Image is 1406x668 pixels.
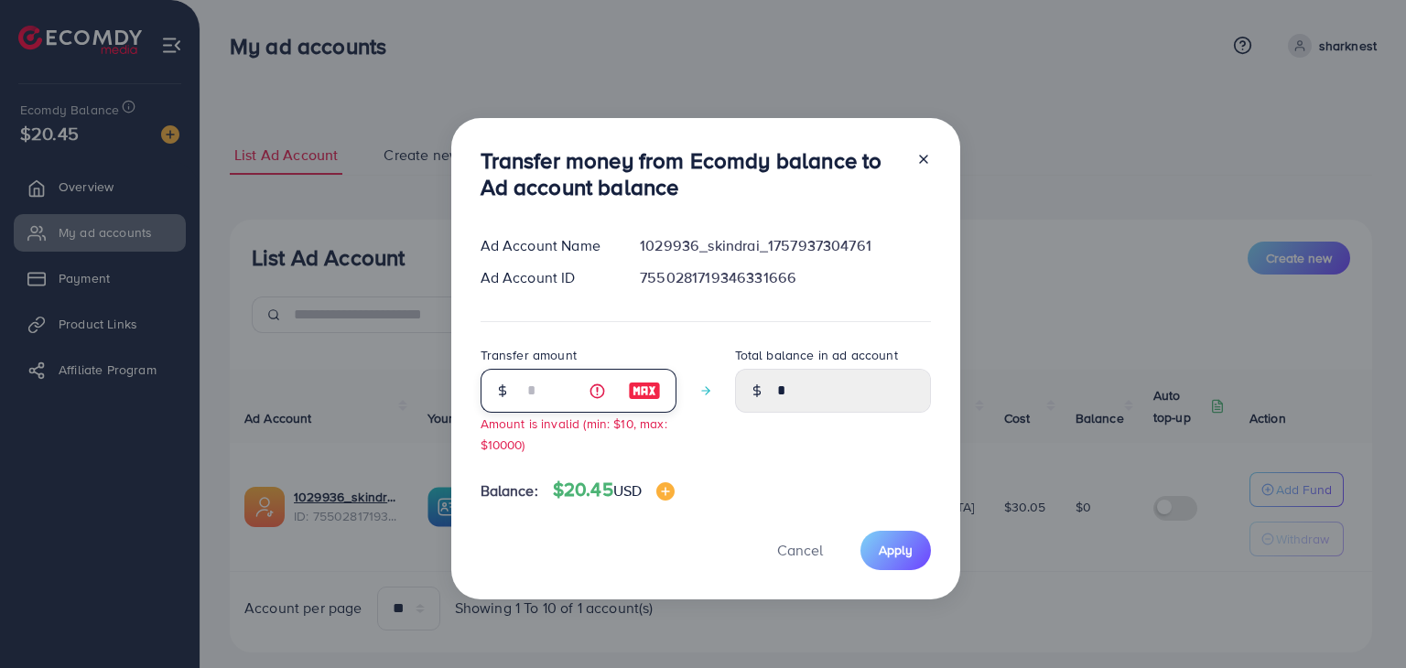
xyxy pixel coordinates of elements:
span: Apply [879,541,913,559]
h4: $20.45 [553,479,675,501]
div: 7550281719346331666 [625,267,945,288]
button: Apply [860,531,931,570]
span: USD [613,480,642,501]
div: Ad Account Name [466,235,626,256]
label: Total balance in ad account [735,346,898,364]
img: image [656,482,675,501]
span: Cancel [777,540,823,560]
img: image [628,380,661,402]
div: 1029936_skindrai_1757937304761 [625,235,945,256]
label: Transfer amount [481,346,577,364]
h3: Transfer money from Ecomdy balance to Ad account balance [481,147,902,200]
span: Balance: [481,480,538,501]
button: Cancel [754,531,846,570]
iframe: Chat [1328,586,1392,654]
small: Amount is invalid (min: $10, max: $10000) [481,415,667,453]
div: Ad Account ID [466,267,626,288]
